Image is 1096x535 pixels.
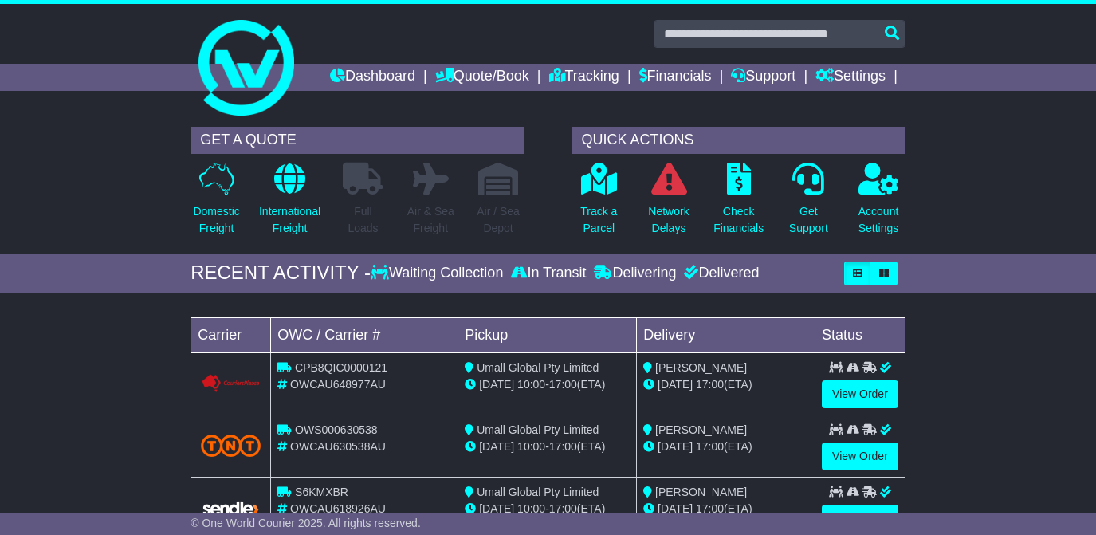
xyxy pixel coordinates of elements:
[517,440,545,453] span: 10:00
[658,378,693,391] span: [DATE]
[259,203,320,237] p: International Freight
[479,440,514,453] span: [DATE]
[590,265,680,282] div: Delivering
[477,361,599,374] span: Umall Global Pty Limited
[477,486,599,498] span: Umall Global Pty Limited
[815,64,886,91] a: Settings
[788,162,829,246] a: GetSupport
[271,317,458,352] td: OWC / Carrier #
[655,361,747,374] span: [PERSON_NAME]
[655,486,747,498] span: [PERSON_NAME]
[191,517,421,529] span: © One World Courier 2025. All rights reserved.
[549,502,577,515] span: 17:00
[658,440,693,453] span: [DATE]
[295,361,387,374] span: CPB8QIC0000121
[517,378,545,391] span: 10:00
[637,317,815,352] td: Delivery
[579,162,618,246] a: Track aParcel
[371,265,507,282] div: Waiting Collection
[295,423,378,436] span: OWS000630538
[822,380,898,408] a: View Order
[479,378,514,391] span: [DATE]
[290,440,386,453] span: OWCAU630538AU
[507,265,590,282] div: In Transit
[479,502,514,515] span: [DATE]
[643,376,808,393] div: (ETA)
[655,423,747,436] span: [PERSON_NAME]
[858,203,899,237] p: Account Settings
[731,64,795,91] a: Support
[191,262,371,285] div: RECENT ACTIVITY -
[658,502,693,515] span: [DATE]
[407,203,454,237] p: Air & Sea Freight
[549,64,619,91] a: Tracking
[643,501,808,517] div: (ETA)
[643,439,808,455] div: (ETA)
[572,127,905,154] div: QUICK ACTIONS
[465,439,630,455] div: - (ETA)
[696,378,724,391] span: 17:00
[713,162,764,246] a: CheckFinancials
[789,203,828,237] p: Get Support
[696,440,724,453] span: 17:00
[193,203,239,237] p: Domestic Freight
[330,64,415,91] a: Dashboard
[201,374,261,393] img: GetCarrierServiceLogo
[290,378,386,391] span: OWCAU648977AU
[822,443,898,470] a: View Order
[639,64,712,91] a: Financials
[201,500,261,517] img: GetCarrierServiceLogo
[191,127,524,154] div: GET A QUOTE
[201,435,261,456] img: TNT_Domestic.png
[680,265,759,282] div: Delivered
[192,162,240,246] a: DomesticFreight
[647,162,689,246] a: NetworkDelays
[191,317,271,352] td: Carrier
[549,440,577,453] span: 17:00
[549,378,577,391] span: 17:00
[435,64,529,91] a: Quote/Book
[458,317,637,352] td: Pickup
[465,376,630,393] div: - (ETA)
[477,423,599,436] span: Umall Global Pty Limited
[258,162,321,246] a: InternationalFreight
[696,502,724,515] span: 17:00
[858,162,900,246] a: AccountSettings
[295,486,348,498] span: S6KMXBR
[815,317,905,352] td: Status
[648,203,689,237] p: Network Delays
[477,203,520,237] p: Air / Sea Depot
[343,203,383,237] p: Full Loads
[290,502,386,515] span: OWCAU618926AU
[822,505,898,533] a: View Order
[580,203,617,237] p: Track a Parcel
[465,501,630,517] div: - (ETA)
[713,203,764,237] p: Check Financials
[517,502,545,515] span: 10:00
